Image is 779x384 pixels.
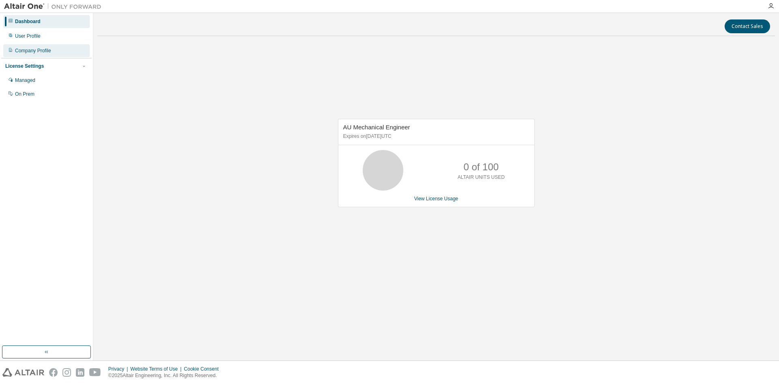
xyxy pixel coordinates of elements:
img: youtube.svg [89,368,101,377]
p: © 2025 Altair Engineering, Inc. All Rights Reserved. [108,372,224,379]
div: Cookie Consent [184,366,223,372]
div: Website Terms of Use [130,366,184,372]
img: altair_logo.svg [2,368,44,377]
p: ALTAIR UNITS USED [458,174,505,181]
p: Expires on [DATE] UTC [343,133,527,140]
div: Company Profile [15,47,51,54]
p: 0 of 100 [463,160,499,174]
div: Dashboard [15,18,41,25]
div: License Settings [5,63,44,69]
button: Contact Sales [725,19,770,33]
span: AU Mechanical Engineer [343,124,410,131]
div: Managed [15,77,35,84]
a: View License Usage [414,196,458,202]
img: Altair One [4,2,105,11]
div: Privacy [108,366,130,372]
img: facebook.svg [49,368,58,377]
img: linkedin.svg [76,368,84,377]
div: On Prem [15,91,34,97]
div: User Profile [15,33,41,39]
img: instagram.svg [62,368,71,377]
